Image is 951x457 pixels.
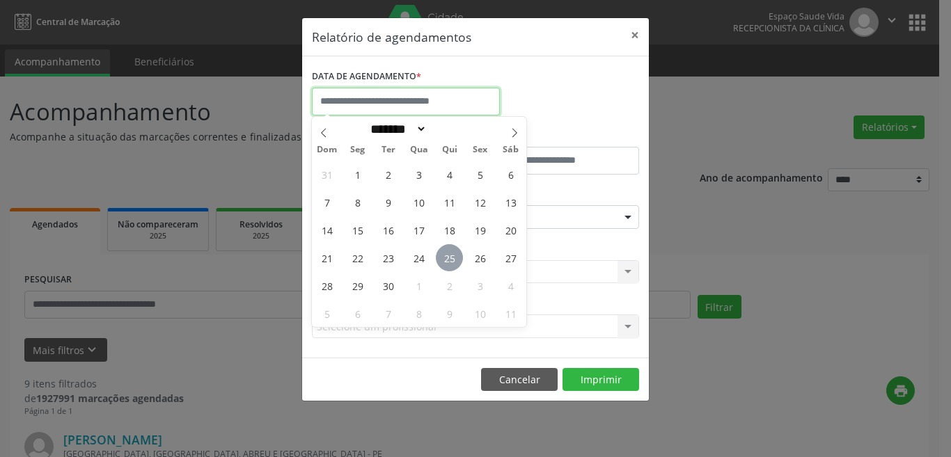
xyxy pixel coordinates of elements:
[375,189,402,216] span: Setembro 9, 2025
[436,216,463,243] span: Setembro 18, 2025
[313,272,340,299] span: Setembro 28, 2025
[344,272,371,299] span: Setembro 29, 2025
[436,272,463,299] span: Outubro 2, 2025
[405,189,432,216] span: Setembro 10, 2025
[312,145,343,154] span: Dom
[405,272,432,299] span: Outubro 1, 2025
[434,145,465,154] span: Qui
[497,244,524,271] span: Setembro 27, 2025
[313,189,340,216] span: Setembro 7, 2025
[563,368,639,392] button: Imprimir
[497,189,524,216] span: Setembro 13, 2025
[343,145,373,154] span: Seg
[436,161,463,188] span: Setembro 4, 2025
[405,161,432,188] span: Setembro 3, 2025
[344,161,371,188] span: Setembro 1, 2025
[405,244,432,271] span: Setembro 24, 2025
[479,125,639,147] label: ATÉ
[375,161,402,188] span: Setembro 2, 2025
[312,66,421,88] label: DATA DE AGENDAMENTO
[465,145,496,154] span: Sex
[496,145,526,154] span: Sáb
[497,272,524,299] span: Outubro 4, 2025
[375,300,402,327] span: Outubro 7, 2025
[405,216,432,243] span: Setembro 17, 2025
[344,216,371,243] span: Setembro 15, 2025
[436,300,463,327] span: Outubro 9, 2025
[375,216,402,243] span: Setembro 16, 2025
[313,216,340,243] span: Setembro 14, 2025
[466,161,494,188] span: Setembro 5, 2025
[313,300,340,327] span: Outubro 5, 2025
[466,189,494,216] span: Setembro 12, 2025
[344,189,371,216] span: Setembro 8, 2025
[466,300,494,327] span: Outubro 10, 2025
[344,244,371,271] span: Setembro 22, 2025
[466,216,494,243] span: Setembro 19, 2025
[621,18,649,52] button: Close
[405,300,432,327] span: Outubro 8, 2025
[313,161,340,188] span: Agosto 31, 2025
[312,28,471,46] h5: Relatório de agendamentos
[344,300,371,327] span: Outubro 6, 2025
[481,368,558,392] button: Cancelar
[375,272,402,299] span: Setembro 30, 2025
[497,300,524,327] span: Outubro 11, 2025
[436,244,463,271] span: Setembro 25, 2025
[427,122,473,136] input: Year
[497,161,524,188] span: Setembro 6, 2025
[373,145,404,154] span: Ter
[466,272,494,299] span: Outubro 3, 2025
[404,145,434,154] span: Qua
[497,216,524,243] span: Setembro 20, 2025
[375,244,402,271] span: Setembro 23, 2025
[466,244,494,271] span: Setembro 26, 2025
[366,122,427,136] select: Month
[436,189,463,216] span: Setembro 11, 2025
[313,244,340,271] span: Setembro 21, 2025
